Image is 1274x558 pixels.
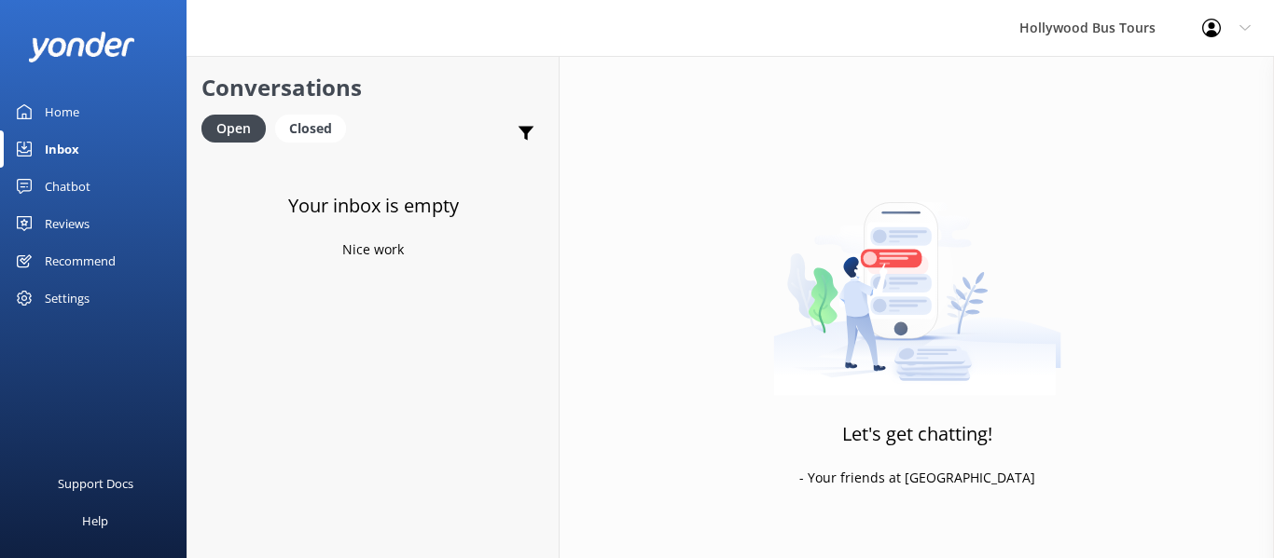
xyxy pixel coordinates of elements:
[45,279,90,317] div: Settings
[275,117,355,138] a: Closed
[45,242,116,279] div: Recommend
[201,70,545,105] h2: Conversations
[45,93,79,130] div: Home
[82,502,108,539] div: Help
[275,115,346,143] div: Closed
[201,117,275,138] a: Open
[773,163,1061,396] img: artwork of a man stealing a conversation from at giant smartphone
[201,115,266,143] div: Open
[799,468,1035,488] p: - Your friends at [GEOGRAPHIC_DATA]
[45,168,90,205] div: Chatbot
[288,191,459,221] h3: Your inbox is empty
[45,205,90,242] div: Reviews
[45,130,79,168] div: Inbox
[842,419,992,449] h3: Let's get chatting!
[28,32,135,62] img: yonder-white-logo.png
[342,239,404,260] p: Nice work
[58,465,133,502] div: Support Docs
